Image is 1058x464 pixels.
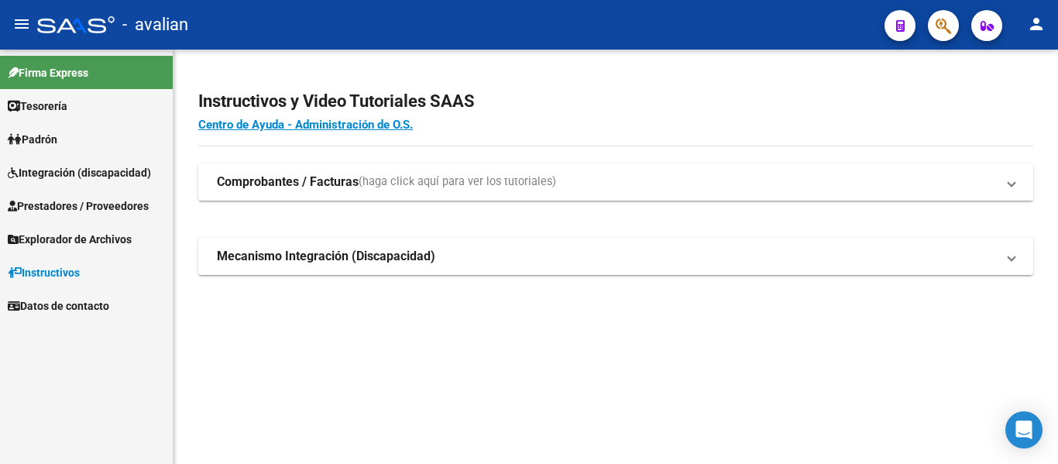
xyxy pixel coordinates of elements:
[8,131,57,148] span: Padrón
[198,163,1033,201] mat-expansion-panel-header: Comprobantes / Facturas(haga click aquí para ver los tutoriales)
[1005,411,1043,449] div: Open Intercom Messenger
[8,297,109,314] span: Datos de contacto
[12,15,31,33] mat-icon: menu
[8,264,80,281] span: Instructivos
[217,174,359,191] strong: Comprobantes / Facturas
[122,8,188,42] span: - avalian
[8,98,67,115] span: Tesorería
[217,248,435,265] strong: Mecanismo Integración (Discapacidad)
[8,164,151,181] span: Integración (discapacidad)
[8,64,88,81] span: Firma Express
[8,231,132,248] span: Explorador de Archivos
[359,174,556,191] span: (haga click aquí para ver los tutoriales)
[198,87,1033,116] h2: Instructivos y Video Tutoriales SAAS
[198,238,1033,275] mat-expansion-panel-header: Mecanismo Integración (Discapacidad)
[198,118,413,132] a: Centro de Ayuda - Administración de O.S.
[1027,15,1046,33] mat-icon: person
[8,198,149,215] span: Prestadores / Proveedores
